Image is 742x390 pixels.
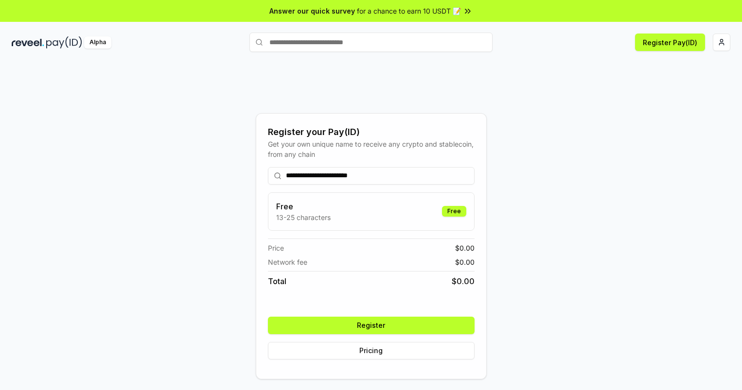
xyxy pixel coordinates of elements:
[12,36,44,49] img: reveel_dark
[455,243,475,253] span: $ 0.00
[268,125,475,139] div: Register your Pay(ID)
[268,243,284,253] span: Price
[268,342,475,359] button: Pricing
[357,6,461,16] span: for a chance to earn 10 USDT 📝
[276,201,331,212] h3: Free
[84,36,111,49] div: Alpha
[268,317,475,334] button: Register
[455,257,475,267] span: $ 0.00
[452,275,475,287] span: $ 0.00
[276,212,331,222] p: 13-25 characters
[269,6,355,16] span: Answer our quick survey
[268,257,307,267] span: Network fee
[46,36,82,49] img: pay_id
[442,206,466,217] div: Free
[268,275,286,287] span: Total
[268,139,475,159] div: Get your own unique name to receive any crypto and stablecoin, from any chain
[635,34,705,51] button: Register Pay(ID)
